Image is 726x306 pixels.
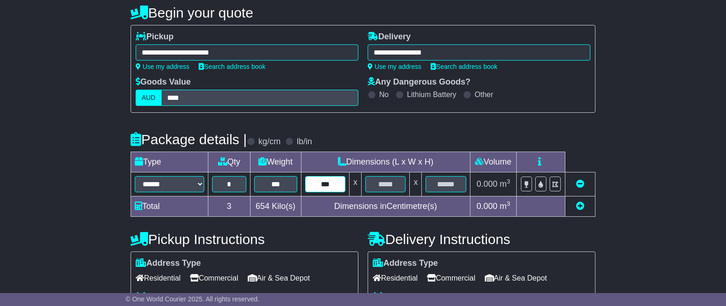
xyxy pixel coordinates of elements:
span: Residential [373,271,418,285]
label: Unloading [373,292,424,302]
td: x [410,172,422,196]
label: Lithium Battery [407,90,457,99]
span: m [500,179,510,189]
span: © One World Courier 2025. All rights reserved. [125,295,259,303]
span: Air & Sea Depot [485,271,547,285]
label: Any Dangerous Goods? [368,77,470,87]
a: Add new item [576,202,584,211]
label: Address Type [136,258,201,269]
sup: 3 [507,178,510,185]
label: Delivery [368,32,411,42]
a: Use my address [136,63,189,70]
span: 0.000 [476,202,497,211]
a: Remove this item [576,179,584,189]
span: Residential [136,271,181,285]
label: lb/in [297,137,312,147]
td: Kilo(s) [250,196,301,217]
label: Pickup [136,32,174,42]
a: Use my address [368,63,421,70]
label: No [379,90,388,99]
h4: Package details | [131,132,247,147]
td: x [350,172,362,196]
td: Qty [208,152,250,172]
a: Search address book [199,63,265,70]
label: kg/cm [258,137,281,147]
label: Other [475,90,493,99]
span: 654 [256,202,269,211]
td: Type [131,152,208,172]
td: 3 [208,196,250,217]
span: Commercial [190,271,238,285]
td: Total [131,196,208,217]
sup: 3 [507,200,510,207]
td: Volume [470,152,516,172]
td: Dimensions in Centimetre(s) [301,196,470,217]
span: 0.000 [476,179,497,189]
span: Air & Sea Depot [248,271,310,285]
a: Search address book [431,63,497,70]
h4: Pickup Instructions [131,232,358,247]
span: Commercial [427,271,475,285]
td: Dimensions (L x W x H) [301,152,470,172]
label: Goods Value [136,77,191,87]
label: Loading [136,292,179,302]
h4: Begin your quote [131,5,595,20]
td: Weight [250,152,301,172]
span: m [500,202,510,211]
h4: Delivery Instructions [368,232,595,247]
label: Address Type [373,258,438,269]
label: AUD [136,90,162,106]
